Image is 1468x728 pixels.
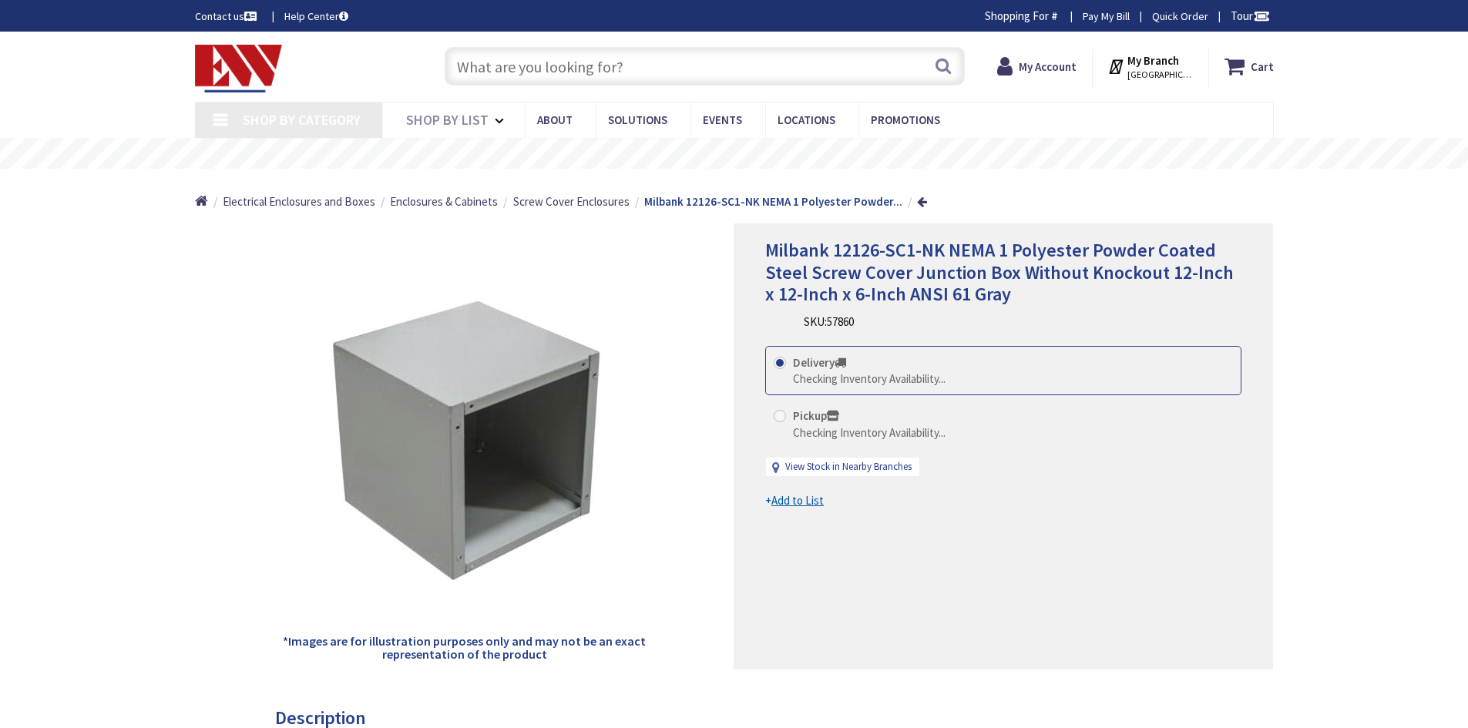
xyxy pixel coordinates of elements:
[703,112,742,127] span: Events
[1231,8,1270,23] span: Tour
[390,194,498,209] span: Enclosures & Cabinets
[1107,52,1193,80] div: My Branch [GEOGRAPHIC_DATA], [GEOGRAPHIC_DATA]
[771,493,824,508] u: Add to List
[793,408,839,423] strong: Pickup
[243,111,361,129] span: Shop By Category
[644,194,902,209] strong: Milbank 12126-SC1-NK NEMA 1 Polyester Powder...
[1051,8,1058,23] strong: #
[1251,52,1274,80] strong: Cart
[284,8,348,24] a: Help Center
[827,314,854,329] span: 57860
[608,112,667,127] span: Solutions
[1224,52,1274,80] a: Cart
[223,193,375,210] a: Electrical Enclosures and Boxes
[390,193,498,210] a: Enclosures & Cabinets
[793,424,946,441] div: Checking Inventory Availability...
[871,112,940,127] span: Promotions
[765,493,824,508] span: +
[765,238,1234,307] span: Milbank 12126-SC1-NK NEMA 1 Polyester Powder Coated Steel Screw Cover Junction Box Without Knocko...
[793,355,846,370] strong: Delivery
[985,8,1049,23] span: Shopping For
[311,285,619,593] img: Milbank 12126-SC1-NK NEMA 1 Polyester Powder Coated Steel Screw Cover Junction Box Without Knocko...
[445,47,965,86] input: What are you looking for?
[765,492,824,508] a: +Add to List
[1152,8,1208,24] a: Quick Order
[195,8,260,24] a: Contact us
[275,708,1182,728] h3: Description
[778,112,835,127] span: Locations
[513,194,630,209] span: Screw Cover Enclosures
[793,371,946,387] div: Checking Inventory Availability...
[406,111,489,129] span: Shop By List
[513,193,630,210] a: Screw Cover Enclosures
[594,146,876,163] rs-layer: Free Same Day Pickup at 19 Locations
[997,52,1077,80] a: My Account
[195,45,283,92] img: Electrical Wholesalers, Inc.
[281,635,648,662] h5: *Images are for illustration purposes only and may not be an exact representation of the product
[1127,53,1179,68] strong: My Branch
[537,112,573,127] span: About
[1083,8,1130,24] a: Pay My Bill
[1127,69,1193,81] span: [GEOGRAPHIC_DATA], [GEOGRAPHIC_DATA]
[223,194,375,209] span: Electrical Enclosures and Boxes
[785,460,912,475] a: View Stock in Nearby Branches
[804,314,854,330] div: SKU:
[1019,59,1077,74] strong: My Account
